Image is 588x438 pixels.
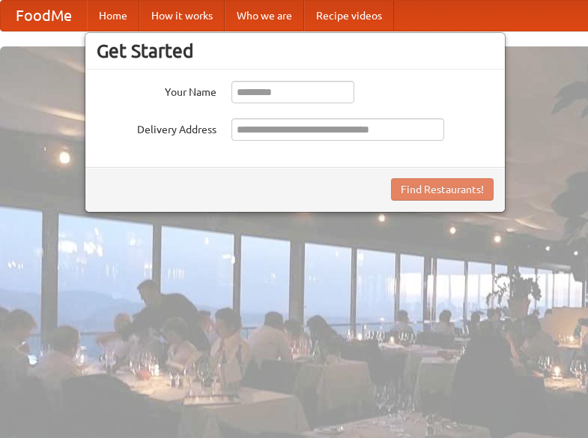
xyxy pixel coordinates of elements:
[225,1,304,31] a: Who we are
[391,178,494,201] button: Find Restaurants!
[87,1,139,31] a: Home
[139,1,225,31] a: How it works
[304,1,394,31] a: Recipe videos
[97,81,216,100] label: Your Name
[97,40,494,62] h3: Get Started
[1,1,87,31] a: FoodMe
[97,118,216,137] label: Delivery Address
